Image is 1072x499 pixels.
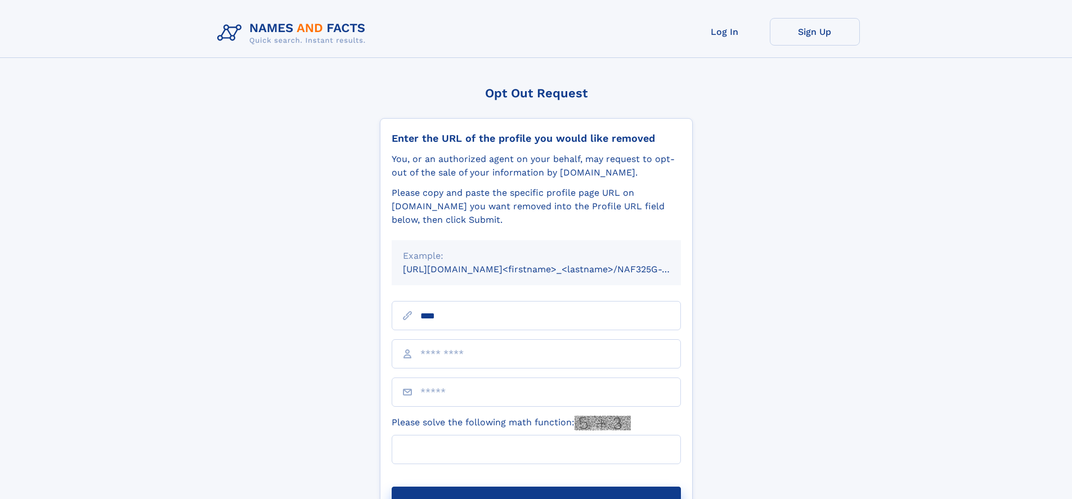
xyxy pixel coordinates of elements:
[403,249,670,263] div: Example:
[213,18,375,48] img: Logo Names and Facts
[392,152,681,179] div: You, or an authorized agent on your behalf, may request to opt-out of the sale of your informatio...
[770,18,860,46] a: Sign Up
[392,416,631,430] label: Please solve the following math function:
[392,132,681,145] div: Enter the URL of the profile you would like removed
[380,86,693,100] div: Opt Out Request
[403,264,702,275] small: [URL][DOMAIN_NAME]<firstname>_<lastname>/NAF325G-xxxxxxxx
[680,18,770,46] a: Log In
[392,186,681,227] div: Please copy and paste the specific profile page URL on [DOMAIN_NAME] you want removed into the Pr...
